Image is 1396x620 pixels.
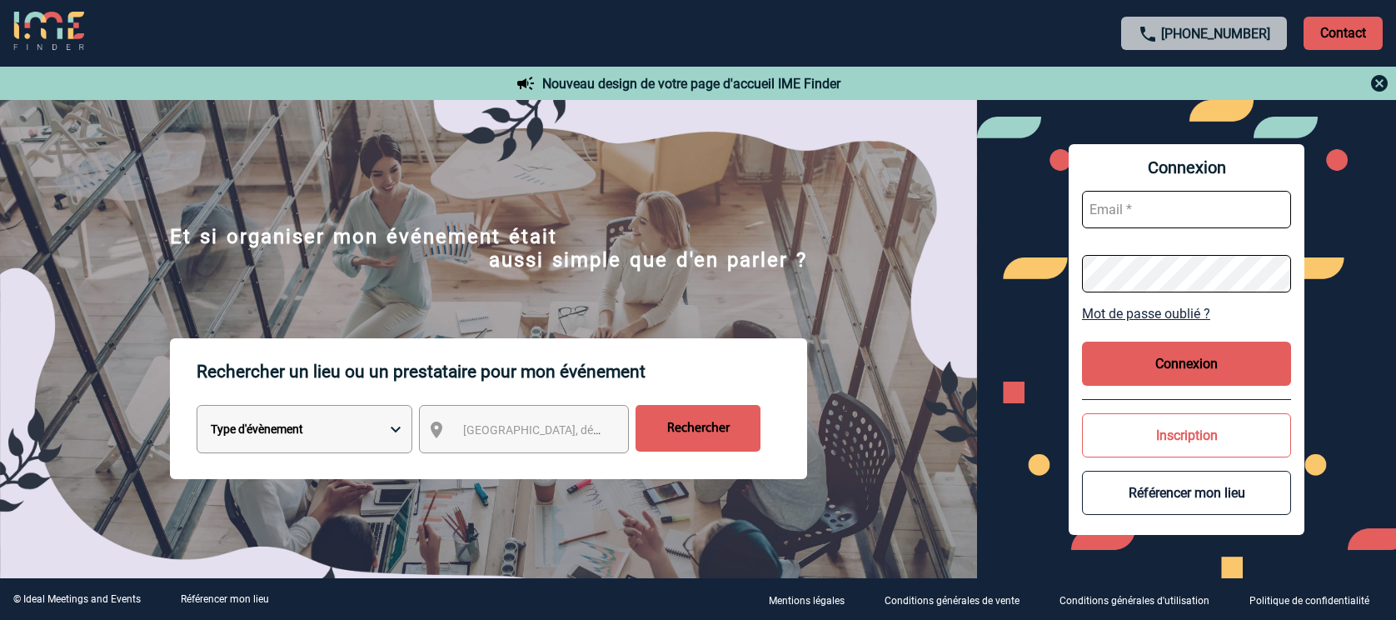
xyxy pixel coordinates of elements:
input: Rechercher [636,405,760,452]
p: Politique de confidentialité [1249,595,1369,607]
a: [PHONE_NUMBER] [1161,26,1270,42]
div: © Ideal Meetings and Events [13,593,141,605]
a: Conditions générales d'utilisation [1046,592,1236,607]
button: Référencer mon lieu [1082,471,1291,515]
p: Conditions générales de vente [885,595,1020,607]
img: call-24-px.png [1138,24,1158,44]
button: Connexion [1082,342,1291,386]
a: Référencer mon lieu [181,593,269,605]
p: Rechercher un lieu ou un prestataire pour mon événement [197,338,807,405]
span: Connexion [1082,157,1291,177]
p: Conditions générales d'utilisation [1059,595,1209,607]
input: Email * [1082,191,1291,228]
p: Contact [1304,17,1383,50]
span: [GEOGRAPHIC_DATA], département, région... [463,423,695,437]
a: Conditions générales de vente [871,592,1046,607]
a: Mentions légales [755,592,871,607]
a: Politique de confidentialité [1236,592,1396,607]
p: Mentions légales [769,595,845,607]
a: Mot de passe oublié ? [1082,306,1291,322]
button: Inscription [1082,413,1291,457]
